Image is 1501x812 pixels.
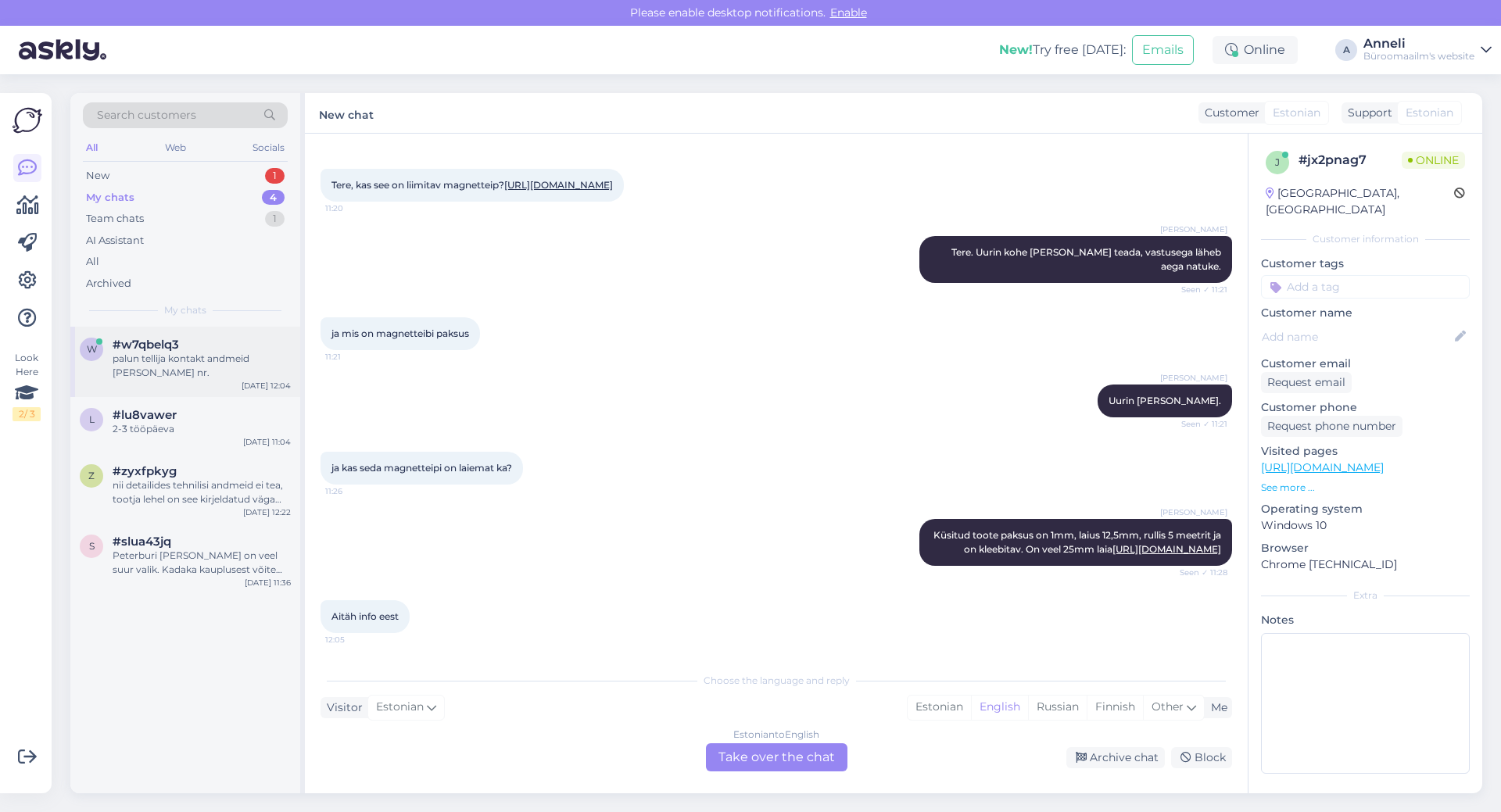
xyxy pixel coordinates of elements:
[908,696,971,719] div: Estonian
[1261,588,1470,603] div: Extra
[265,211,285,227] div: 1
[265,168,285,184] div: 1
[826,5,872,20] span: Enable
[1261,256,1470,272] p: Customer tags
[86,168,109,184] div: New
[113,478,291,506] div: nii detailides tehnilisi andmeid ei tea, tootja lehel on see kirjeldatud väga üldiselt: [URL][DOM...
[1363,50,1474,63] div: Büroomaailm's website
[504,179,613,191] a: [URL][DOMAIN_NAME]
[89,413,95,425] span: l
[1261,232,1470,246] div: Customer information
[1335,39,1357,61] div: A
[97,107,196,123] span: Search customers
[321,699,363,716] div: Visitor
[113,352,291,380] div: palun tellija kontakt andmeid [PERSON_NAME] nr.
[162,138,189,158] div: Web
[1198,105,1259,121] div: Customer
[331,179,613,191] span: Tere, kas see on liimitav magnetteip?
[1261,416,1402,437] div: Request phone number
[113,549,291,577] div: Peterburi [PERSON_NAME] on veel suur valik. Kadaka kauplusest võite kindluse mõttes üle küsida Ka...
[243,436,291,448] div: [DATE] 11:04
[706,743,847,771] div: Take over the chat
[113,535,171,549] span: #slua43jq
[1213,36,1298,64] div: Online
[933,529,1223,555] span: Küsitud toote paksus on 1mm, laius 12,5mm, rullis 5 meetrit ja on kleebitav. On veel 25mm laia
[1109,395,1221,406] span: Uurin [PERSON_NAME].
[1261,399,1470,416] p: Customer phone
[1261,460,1384,474] a: [URL][DOMAIN_NAME]
[321,674,1232,688] div: Choose the language and reply
[1261,517,1470,534] p: Windows 10
[1028,696,1087,719] div: Russian
[331,610,399,622] span: Aitäh info eest
[1087,696,1143,719] div: Finnish
[1273,105,1320,121] span: Estonian
[1363,38,1492,63] a: AnneliBüroomaailm's website
[13,106,42,135] img: Askly Logo
[1112,543,1221,555] a: [URL][DOMAIN_NAME]
[89,540,95,552] span: s
[87,343,97,355] span: w
[325,634,384,646] span: 12:05
[242,380,291,392] div: [DATE] 12:04
[1363,38,1474,50] div: Anneli
[1275,156,1280,168] span: j
[113,408,177,422] span: #lu8vawer
[325,485,384,497] span: 11:26
[86,190,134,206] div: My chats
[1261,305,1470,321] p: Customer name
[1261,356,1470,372] p: Customer email
[1152,699,1184,714] span: Other
[243,506,291,518] div: [DATE] 12:22
[88,470,95,481] span: z
[1160,506,1227,518] span: [PERSON_NAME]
[331,462,512,474] span: ja kas seda magnetteipi on laiemat ka?
[1169,567,1227,578] span: Seen ✓ 11:28
[249,138,288,158] div: Socials
[1261,501,1470,517] p: Operating system
[733,728,819,742] div: Estonian to English
[1406,105,1453,121] span: Estonian
[325,202,384,214] span: 11:20
[113,338,179,352] span: #w7qbelq3
[1171,747,1232,768] div: Block
[1205,699,1227,716] div: Me
[1169,284,1227,295] span: Seen ✓ 11:21
[1299,151,1402,170] div: # jx2pnag7
[325,351,384,363] span: 11:21
[13,407,41,421] div: 2 / 3
[1262,328,1452,345] input: Add name
[999,42,1033,57] b: New!
[86,254,99,270] div: All
[1261,275,1470,299] input: Add a tag
[1261,540,1470,556] p: Browser
[86,276,131,292] div: Archived
[1160,224,1227,235] span: [PERSON_NAME]
[245,577,291,588] div: [DATE] 11:36
[1160,372,1227,384] span: [PERSON_NAME]
[1402,152,1465,169] span: Online
[1342,105,1392,121] div: Support
[86,211,144,227] div: Team chats
[113,422,291,436] div: 2-3 tööpäeva
[971,696,1028,719] div: English
[1261,556,1470,573] p: Chrome [TECHNICAL_ID]
[999,41,1126,59] div: Try free [DATE]:
[13,351,41,421] div: Look Here
[86,233,144,249] div: AI Assistant
[164,303,206,317] span: My chats
[376,699,424,716] span: Estonian
[262,190,285,206] div: 4
[1132,35,1194,65] button: Emails
[951,246,1223,272] span: Tere. Uurin kohe [PERSON_NAME] teada, vastusega läheb aega natuke.
[1261,443,1470,460] p: Visited pages
[1261,612,1470,628] p: Notes
[331,327,469,339] span: ja mis on magnetteibi paksus
[113,464,177,478] span: #zyxfpkyg
[1169,418,1227,430] span: Seen ✓ 11:21
[83,138,101,158] div: All
[1266,185,1454,218] div: [GEOGRAPHIC_DATA], [GEOGRAPHIC_DATA]
[1261,481,1470,495] p: See more ...
[319,102,374,123] label: New chat
[1261,372,1352,393] div: Request email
